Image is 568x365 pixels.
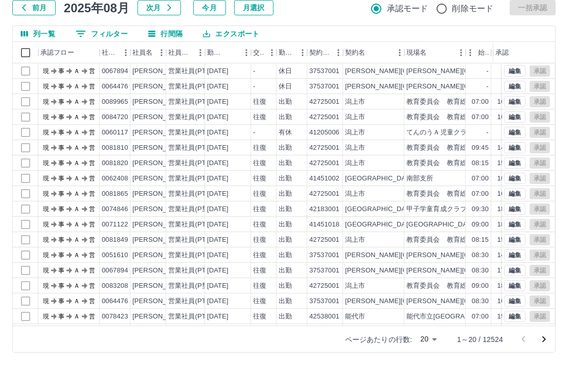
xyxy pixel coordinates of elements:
div: 往復 [253,112,266,122]
text: 事 [58,206,64,213]
button: メニュー [264,45,280,60]
button: 編集 [504,203,526,215]
div: - [253,128,255,138]
div: [PERSON_NAME] [132,296,188,306]
text: Ａ [74,159,80,167]
div: 営業社員(PT契約) [168,296,222,306]
div: 14:15 [497,143,514,153]
text: 現 [43,267,49,274]
text: Ａ [74,98,80,105]
div: 承認 [493,42,547,63]
div: 出勤 [279,266,292,276]
div: [PERSON_NAME] [132,174,188,184]
text: 営 [89,98,95,105]
div: 往復 [253,220,266,230]
div: 16:30 [497,112,514,122]
div: [PERSON_NAME][GEOGRAPHIC_DATA] [345,82,471,92]
div: 始業 [466,42,491,63]
div: [DATE] [207,204,229,214]
button: 編集 [504,249,526,261]
div: [PERSON_NAME] [132,82,188,92]
div: 出勤 [279,281,292,291]
div: 出勤 [279,174,292,184]
div: [DATE] [207,312,229,322]
div: 0089965 [102,97,128,107]
div: 0081865 [102,189,128,199]
div: 往復 [253,97,266,107]
div: 勤務区分 [279,42,295,63]
text: 現 [43,129,49,136]
text: 営 [89,67,95,75]
div: 教育委員会 教育総務課 [406,189,481,199]
text: 営 [89,159,95,167]
text: Ａ [74,206,80,213]
text: 事 [58,252,64,259]
div: 始業 [478,42,489,63]
div: 0074846 [102,204,128,214]
div: 0081810 [102,143,128,153]
button: 編集 [504,65,526,77]
div: てんのうＡ児童クラブ [406,128,474,138]
div: [PERSON_NAME] [132,220,188,230]
div: 潟上市 [345,112,365,122]
button: 次のページへ [534,329,554,350]
div: 出勤 [279,189,292,199]
div: 教育委員会 教育総務課 [406,235,481,245]
div: [PERSON_NAME][GEOGRAPHIC_DATA] [345,266,471,276]
div: 出勤 [279,296,292,306]
div: [PERSON_NAME]徳 [132,312,195,322]
text: 営 [89,282,95,289]
div: 社員番号 [100,42,130,63]
div: [DATE] [207,220,229,230]
div: 16:30 [497,97,514,107]
div: 08:15 [472,235,489,245]
div: [PERSON_NAME][GEOGRAPHIC_DATA] [345,296,471,306]
div: 承認フロー [38,42,100,63]
text: Ａ [74,144,80,151]
text: 事 [58,221,64,228]
div: 営業社員(PT契約) [168,189,222,199]
div: 出勤 [279,235,292,245]
div: [PERSON_NAME][GEOGRAPHIC_DATA] [345,250,471,260]
text: Ａ [74,221,80,228]
div: [PERSON_NAME] [132,204,188,214]
div: 0067894 [102,66,128,76]
div: 潟上市 [345,143,365,153]
div: 教育委員会 教育総務課 [406,97,481,107]
div: 20 [416,332,441,347]
button: ソート [224,45,239,60]
text: Ａ [74,282,80,289]
div: [PERSON_NAME][GEOGRAPHIC_DATA] [345,66,471,76]
text: 現 [43,98,49,105]
div: 42725001 [309,158,339,168]
div: 往復 [253,189,266,199]
div: 勤務日 [205,42,251,63]
div: 承認フロー [40,42,74,63]
button: メニュー [154,45,169,60]
button: 編集 [504,127,526,138]
div: 営業社員(PT契約) [168,174,222,184]
button: 編集 [504,173,526,184]
div: 勤務区分 [277,42,307,63]
div: 09:00 [472,281,489,291]
div: 潟上市 [345,158,365,168]
button: 編集 [504,280,526,291]
div: 41451002 [309,174,339,184]
button: メニュー [295,45,310,60]
div: 08:15 [472,158,489,168]
text: 事 [58,267,64,274]
div: 休日 [279,82,292,92]
div: 潟上市 [345,235,365,245]
div: 出勤 [279,143,292,153]
div: 往復 [253,235,266,245]
div: - [487,66,489,76]
div: 社員名 [130,42,166,63]
div: 37537001 [309,66,339,76]
text: 営 [89,129,95,136]
div: 18:30 [497,204,514,214]
button: 編集 [504,81,526,92]
div: 17:30 [497,266,514,276]
div: 15:15 [497,235,514,245]
text: 現 [43,113,49,121]
text: 現 [43,206,49,213]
